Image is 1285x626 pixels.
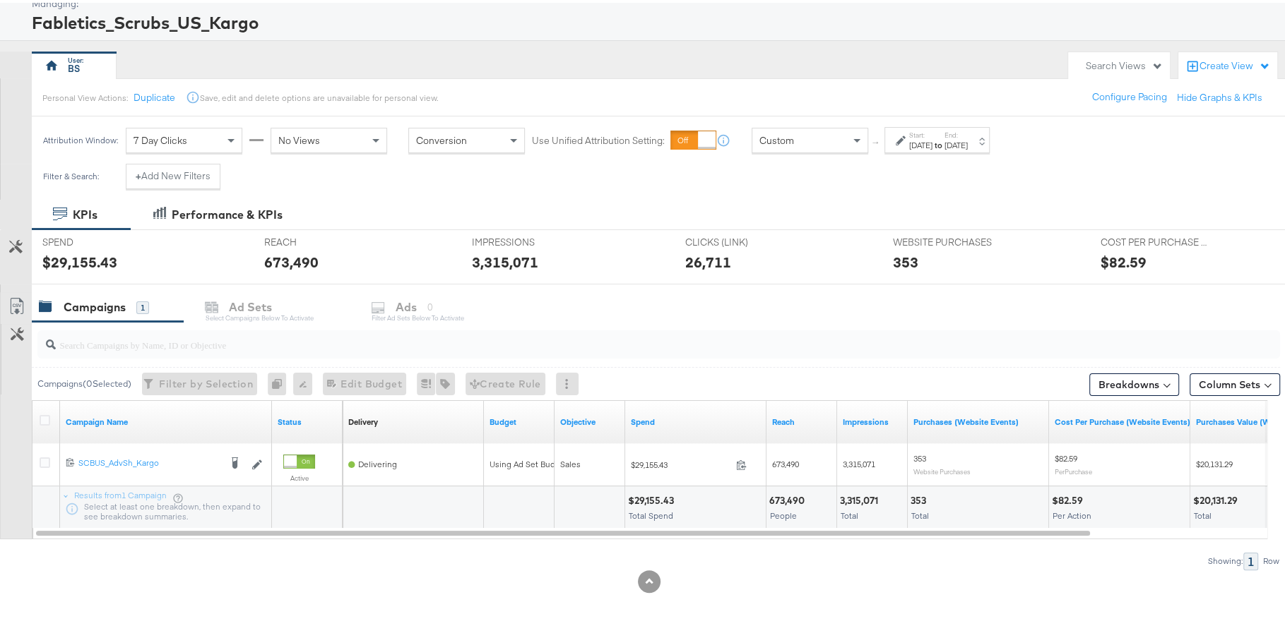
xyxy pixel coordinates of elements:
input: Search Campaigns by Name, ID or Objective [56,323,1166,350]
span: Delivering [358,456,397,467]
a: The total amount spent to date. [631,414,761,425]
span: 3,315,071 [843,456,875,467]
div: $82.59 [1052,491,1087,505]
div: Campaigns ( 0 Selected) [37,375,131,387]
div: Search Views [1086,56,1163,70]
span: 7 Day Clicks [134,131,187,144]
strong: + [136,167,141,180]
div: 3,315,071 [840,491,882,505]
span: $20,131.29 [1196,456,1233,467]
a: Your campaign name. [66,414,266,425]
button: +Add New Filters [126,161,220,186]
div: $20,131.29 [1193,491,1242,505]
a: The number of times a purchase was made tracked by your Custom Audience pixel on your website aft... [913,414,1043,425]
sub: Per Purchase [1055,464,1092,473]
div: $29,155.43 [42,249,117,270]
label: Use Unified Attribution Setting: [532,131,665,145]
label: Active [283,471,315,480]
div: KPIs [73,204,97,220]
div: 353 [911,491,930,505]
span: Total [1194,507,1212,518]
div: Save, edit and delete options are unavailable for personal view. [200,90,438,101]
span: Total [911,507,929,518]
div: Using Ad Set Budget [490,456,568,467]
sub: Website Purchases [913,464,971,473]
span: 673,490 [772,456,799,467]
span: Per Action [1053,507,1091,518]
div: 353 [893,249,918,270]
div: [DATE] [944,137,968,148]
span: ↑ [870,138,883,143]
div: Create View [1200,56,1270,71]
div: 1 [136,299,149,311]
span: SPEND [42,233,148,246]
div: $29,155.43 [628,491,678,505]
div: SCBUS_AdvSh_Kargo [78,455,220,466]
div: Attribution Window: [42,133,119,143]
a: Reflects the ability of your Ad Campaign to achieve delivery based on ad states, schedule and bud... [348,414,378,425]
span: WEBSITE PURCHASES [893,233,999,246]
div: Personal View Actions: [42,90,128,101]
button: Configure Pacing [1082,82,1177,107]
span: 353 [913,450,926,461]
a: Your campaign's objective. [560,414,620,425]
div: [DATE] [909,137,932,148]
button: Duplicate [134,88,175,102]
div: Delivery [348,414,378,425]
a: SCBUS_AdvSh_Kargo [78,455,220,469]
span: $82.59 [1055,450,1077,461]
span: CLICKS (LINK) [685,233,791,246]
span: Sales [560,456,581,467]
button: Breakdowns [1089,371,1179,393]
span: No Views [278,131,320,144]
div: Showing: [1207,553,1243,563]
span: Total [841,507,858,518]
strong: to [932,137,944,148]
label: Start: [909,128,932,137]
a: The number of times your ad was served. On mobile apps an ad is counted as served the first time ... [843,414,902,425]
div: 673,490 [769,491,809,505]
div: Filter & Search: [42,169,100,179]
div: Row [1262,553,1280,563]
div: BS [68,59,80,73]
div: 3,315,071 [472,249,538,270]
button: Hide Graphs & KPIs [1177,88,1262,102]
span: $29,155.43 [631,457,730,467]
div: 0 [268,370,293,392]
span: COST PER PURCHASE (WEBSITE EVENTS) [1101,233,1207,246]
div: Campaigns [64,296,126,313]
div: 26,711 [685,249,731,270]
span: IMPRESSIONS [472,233,578,246]
span: People [770,507,797,518]
a: Shows the current state of your Ad Campaign. [278,414,337,425]
label: End: [944,128,968,137]
div: Fabletics_Scrubs_US_Kargo [32,8,1280,32]
div: 673,490 [264,249,319,270]
a: The average cost for each purchase tracked by your Custom Audience pixel on your website after pe... [1055,414,1190,425]
span: Total Spend [629,507,673,518]
div: 1 [1243,550,1258,567]
div: Performance & KPIs [172,204,283,220]
span: REACH [264,233,370,246]
span: Conversion [416,131,467,144]
span: Custom [759,131,794,144]
a: The number of people your ad was served to. [772,414,831,425]
div: $82.59 [1101,249,1147,270]
a: The maximum amount you're willing to spend on your ads, on average each day or over the lifetime ... [490,414,549,425]
button: Column Sets [1190,371,1280,393]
